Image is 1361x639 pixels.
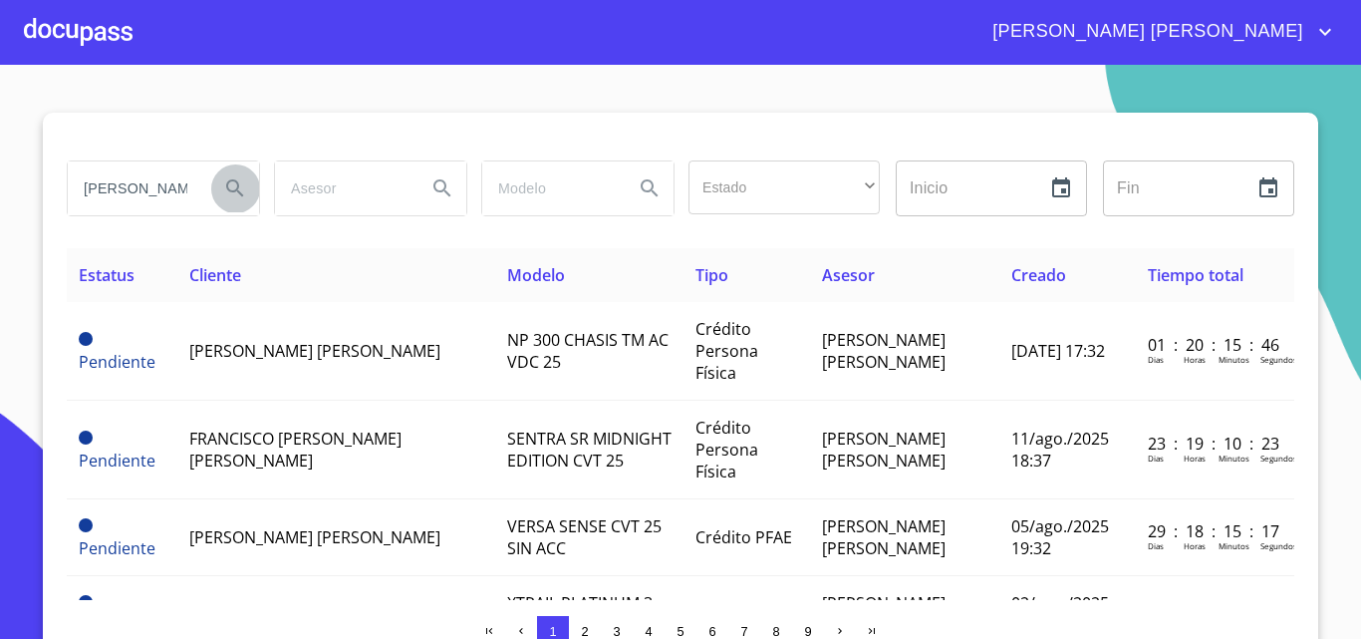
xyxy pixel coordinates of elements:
[549,624,556,639] span: 1
[822,428,946,472] span: [PERSON_NAME] [PERSON_NAME]
[1260,354,1297,365] p: Segundos
[1148,433,1282,455] p: 23 : 19 : 10 : 23
[822,329,946,373] span: [PERSON_NAME] [PERSON_NAME]
[977,16,1337,48] button: account of current user
[79,431,93,445] span: Pendiente
[1011,264,1066,286] span: Creado
[1260,453,1297,464] p: Segundos
[677,624,683,639] span: 5
[695,526,792,548] span: Crédito PFAE
[1219,540,1249,551] p: Minutos
[645,624,652,639] span: 4
[695,318,758,384] span: Crédito Persona Física
[79,264,135,286] span: Estatus
[1184,540,1206,551] p: Horas
[189,428,402,472] span: FRANCISCO [PERSON_NAME] [PERSON_NAME]
[68,161,203,215] input: search
[189,526,440,548] span: [PERSON_NAME] [PERSON_NAME]
[1219,453,1249,464] p: Minutos
[211,164,259,212] button: Search
[507,428,672,472] span: SENTRA SR MIDNIGHT EDITION CVT 25
[822,264,875,286] span: Asesor
[1184,354,1206,365] p: Horas
[418,164,466,212] button: Search
[1148,264,1243,286] span: Tiempo total
[507,592,653,636] span: XTRAIL PLATINUM 3 ROW 25 SIN ACC
[1148,453,1164,464] p: Dias
[804,624,811,639] span: 9
[189,264,241,286] span: Cliente
[79,518,93,532] span: Pendiente
[1260,540,1297,551] p: Segundos
[79,595,93,609] span: Pendiente
[1219,354,1249,365] p: Minutos
[695,264,728,286] span: Tipo
[1148,597,1282,619] p: 32 : 19 : 56 : 34
[1011,515,1109,559] span: 05/ago./2025 19:32
[79,450,155,472] span: Pendiente
[772,624,779,639] span: 8
[79,351,155,373] span: Pendiente
[1184,453,1206,464] p: Horas
[740,624,747,639] span: 7
[189,340,440,362] span: [PERSON_NAME] [PERSON_NAME]
[695,417,758,482] span: Crédito Persona Física
[688,160,880,214] div: ​
[79,537,155,559] span: Pendiente
[626,164,674,212] button: Search
[1148,354,1164,365] p: Dias
[482,161,618,215] input: search
[1148,520,1282,542] p: 29 : 18 : 15 : 17
[1148,540,1164,551] p: Dias
[1148,334,1282,356] p: 01 : 20 : 15 : 46
[1011,428,1109,472] span: 11/ago./2025 18:37
[507,515,662,559] span: VERSA SENSE CVT 25 SIN ACC
[822,515,946,559] span: [PERSON_NAME] [PERSON_NAME]
[708,624,715,639] span: 6
[79,332,93,346] span: Pendiente
[822,592,946,636] span: [PERSON_NAME] [PERSON_NAME]
[507,264,565,286] span: Modelo
[1011,340,1105,362] span: [DATE] 17:32
[613,624,620,639] span: 3
[1011,592,1109,636] span: 02/ago./2025 17:51
[275,161,410,215] input: search
[581,624,588,639] span: 2
[507,329,669,373] span: NP 300 CHASIS TM AC VDC 25
[977,16,1313,48] span: [PERSON_NAME] [PERSON_NAME]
